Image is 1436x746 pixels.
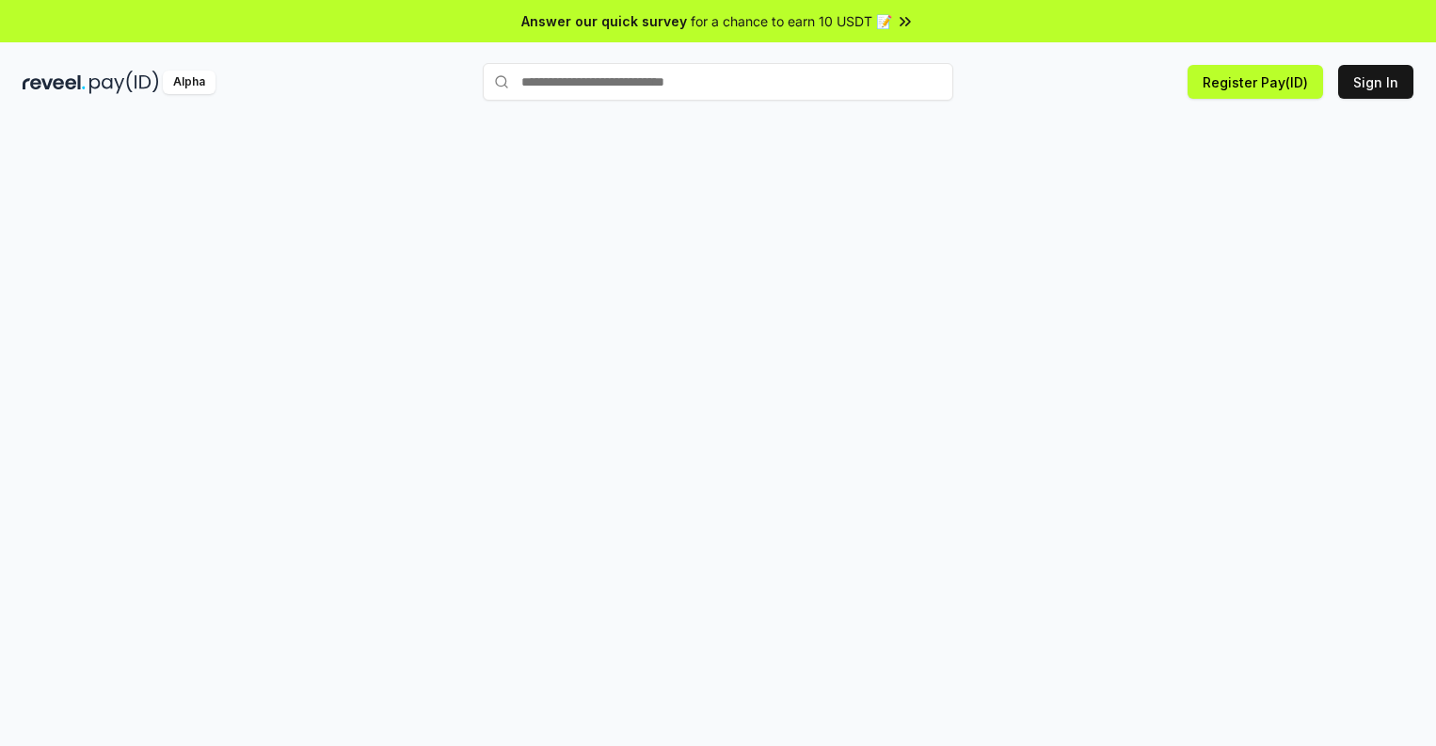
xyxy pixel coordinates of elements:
[89,71,159,94] img: pay_id
[1338,65,1413,99] button: Sign In
[521,11,687,31] span: Answer our quick survey
[163,71,215,94] div: Alpha
[23,71,86,94] img: reveel_dark
[1188,65,1323,99] button: Register Pay(ID)
[691,11,892,31] span: for a chance to earn 10 USDT 📝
